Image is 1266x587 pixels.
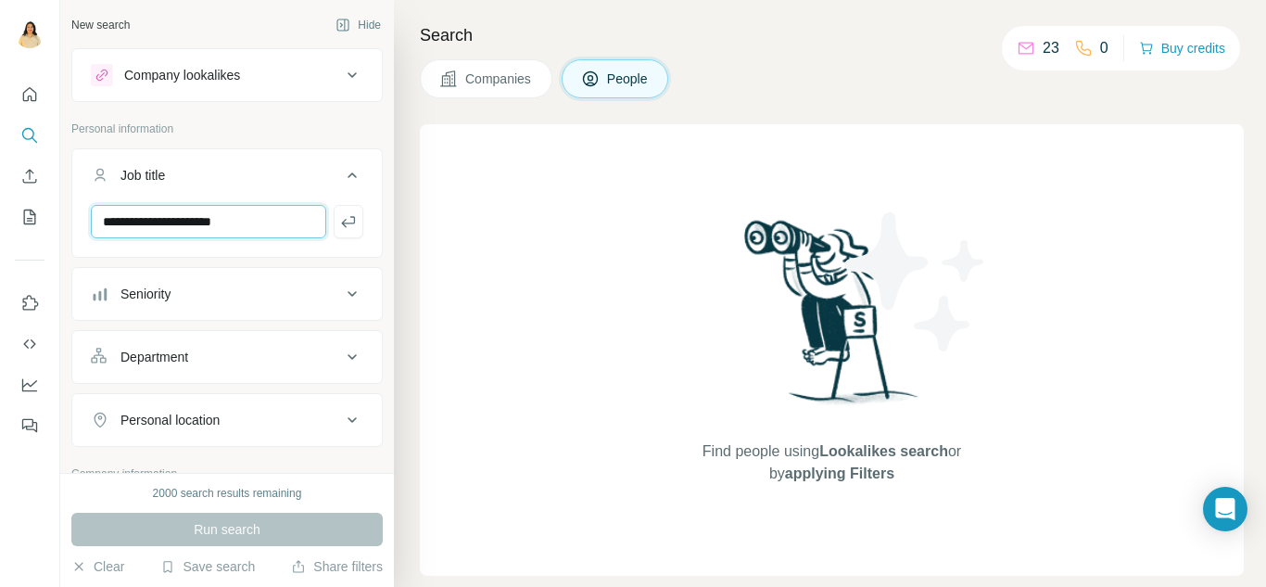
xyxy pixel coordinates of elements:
[465,70,533,88] span: Companies
[420,22,1244,48] h4: Search
[832,198,999,365] img: Surfe Illustration - Stars
[736,215,929,422] img: Surfe Illustration - Woman searching with binoculars
[15,19,44,48] img: Avatar
[291,557,383,576] button: Share filters
[15,160,44,193] button: Enrich CSV
[120,285,171,303] div: Seniority
[15,409,44,442] button: Feedback
[120,411,220,429] div: Personal location
[15,368,44,402] button: Dashboard
[160,557,255,576] button: Save search
[72,272,382,316] button: Seniority
[323,11,394,39] button: Hide
[72,53,382,97] button: Company lookalikes
[15,78,44,111] button: Quick start
[1203,487,1247,531] div: Open Intercom Messenger
[71,121,383,137] p: Personal information
[785,466,894,481] span: applying Filters
[153,485,302,502] div: 2000 search results remaining
[1100,37,1108,59] p: 0
[71,17,130,33] div: New search
[71,557,124,576] button: Clear
[72,335,382,379] button: Department
[683,440,980,485] span: Find people using or by
[15,119,44,152] button: Search
[15,200,44,234] button: My lists
[72,153,382,205] button: Job title
[120,166,165,185] div: Job title
[120,348,188,366] div: Department
[15,287,44,320] button: Use Surfe on LinkedIn
[71,466,383,482] p: Company information
[15,327,44,361] button: Use Surfe API
[1043,37,1059,59] p: 23
[72,398,382,442] button: Personal location
[124,66,240,84] div: Company lookalikes
[819,443,948,459] span: Lookalikes search
[1139,35,1225,61] button: Buy credits
[607,70,650,88] span: People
